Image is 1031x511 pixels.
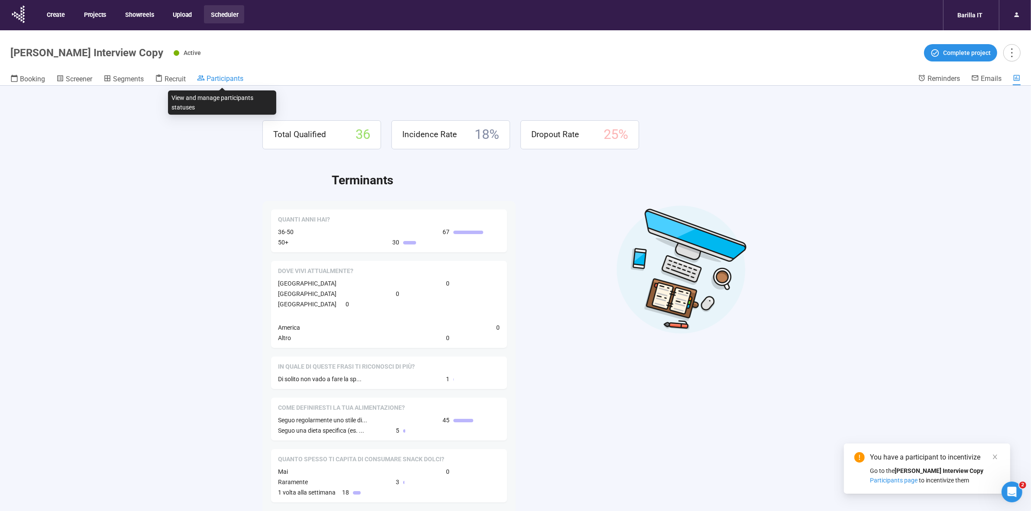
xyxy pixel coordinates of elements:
div: View and manage participants statuses [168,90,276,115]
span: 3 [396,477,400,487]
button: Scheduler [204,5,244,23]
span: 50+ [278,239,288,246]
span: Di solito non vado a fare la sp... [278,376,362,382]
span: 1 volta alla settimana [278,489,336,496]
span: Come definiresti la tua alimentazione? [278,404,405,412]
span: Altro [278,334,291,341]
span: Seguo una dieta specifica (es. ... [278,427,364,434]
span: Mai [278,468,288,475]
span: Active [184,49,201,56]
a: Reminders [918,74,960,84]
span: Seguo regolarmente uno stile di... [278,417,367,424]
span: Reminders [928,74,960,83]
button: Showreels [118,5,160,23]
span: [GEOGRAPHIC_DATA] [278,280,336,287]
span: 0 [446,333,450,343]
img: Desktop work notes [616,204,747,334]
span: close [992,454,998,460]
span: more [1006,47,1018,58]
span: 25 % [604,124,628,145]
button: Projects [77,5,112,23]
span: Participants [207,74,243,83]
span: 5 [396,426,400,435]
span: Participants page [870,477,918,484]
div: Barilla IT [952,7,988,23]
span: 36-50 [278,228,294,235]
a: Screener [56,74,92,85]
button: Complete project [924,44,997,61]
span: [GEOGRAPHIC_DATA] [278,290,336,297]
button: Upload [166,5,198,23]
span: Screener [66,75,92,83]
span: 67 [443,227,450,237]
span: Quanti anni hai? [278,215,330,224]
span: 2 [1019,482,1026,489]
button: Create [40,5,71,23]
span: 0 [396,289,400,299]
span: 0 [446,467,450,476]
div: Go to the to incentivize them [870,466,1000,485]
span: Segments [113,75,144,83]
span: America [278,324,300,331]
a: Emails [971,74,1002,84]
button: more [1003,44,1021,61]
a: Segments [103,74,144,85]
span: Recruit [165,75,186,83]
span: Dove vivi attualmente? [278,267,353,276]
span: Quanto spesso ti capita di consumare snack dolci? [278,455,444,464]
span: Incidence Rate [402,128,457,141]
a: Booking [10,74,45,85]
a: Recruit [155,74,186,85]
span: 0 [446,279,450,288]
span: Booking [20,75,45,83]
span: Total Qualified [273,128,326,141]
span: Dropout Rate [531,128,579,141]
span: Emails [981,74,1002,83]
span: Complete project [943,48,991,58]
span: Raramente [278,479,308,485]
span: 45 [443,415,450,425]
a: Participants [197,74,243,84]
span: 0 [497,323,500,332]
h1: [PERSON_NAME] Interview Copy [10,47,163,59]
span: [GEOGRAPHIC_DATA] [278,301,336,308]
iframe: Intercom live chat [1002,482,1022,502]
span: 1 [446,374,450,384]
span: 0 [346,299,349,309]
span: In quale di queste frasi ti riconosci di più? [278,363,415,371]
strong: [PERSON_NAME] Interview Copy [895,467,983,474]
span: 18 % [475,124,499,145]
span: 36 [356,124,370,145]
span: 18 [343,488,349,497]
h2: Terminants [332,171,769,190]
span: exclamation-circle [854,452,865,463]
div: You have a participant to incentivize [870,452,1000,463]
span: 30 [393,238,400,247]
